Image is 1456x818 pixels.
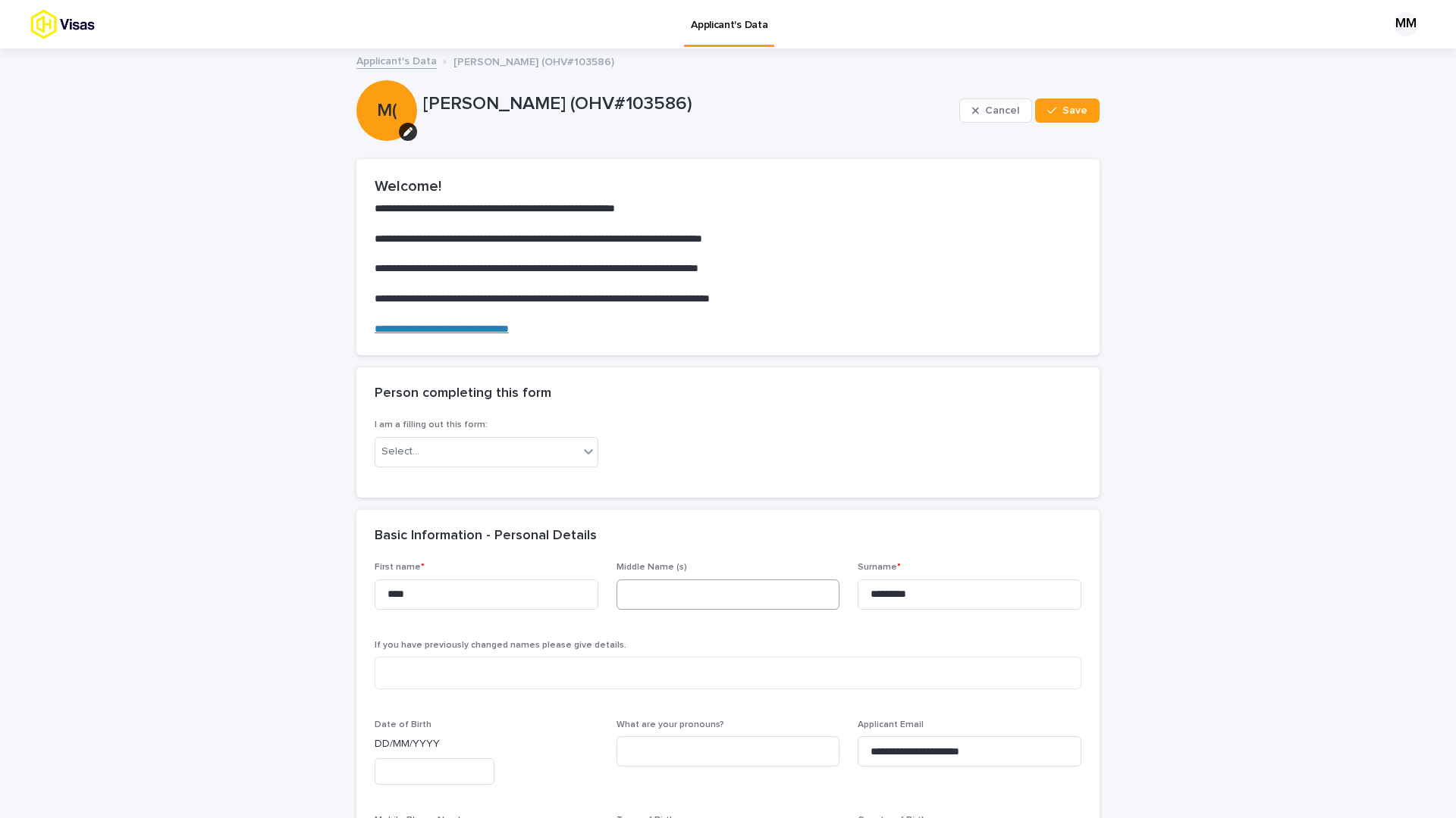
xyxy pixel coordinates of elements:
span: Surname [858,563,901,572]
span: Applicant Email [858,720,924,729]
p: [PERSON_NAME] (OHV#103586) [453,52,614,69]
span: Cancel [985,105,1019,116]
h2: Basic Information - Personal Details [375,528,597,545]
span: I am a filling out this form: [375,420,488,429]
div: M( [356,39,417,121]
div: Select... [381,444,419,460]
a: Applicant's Data [356,52,437,69]
span: If you have previously changed names please give details. [375,641,626,650]
span: Date of Birth [375,720,431,729]
button: Cancel [959,98,1032,123]
span: What are your pronouns? [617,720,724,729]
h2: Person completing this form [375,386,551,402]
span: Save [1062,105,1087,116]
img: tx8HrbJQv2PFQx4TXEq5 [30,9,149,39]
h2: Welcome! [375,177,1081,195]
button: Save [1035,98,1100,123]
div: MM [1394,12,1418,36]
p: [PERSON_NAME] (OHV#103586) [423,93,953,115]
p: DD/MM/YYYY [375,736,598,752]
span: First name [375,563,425,572]
span: Middle Name (s) [617,563,687,572]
